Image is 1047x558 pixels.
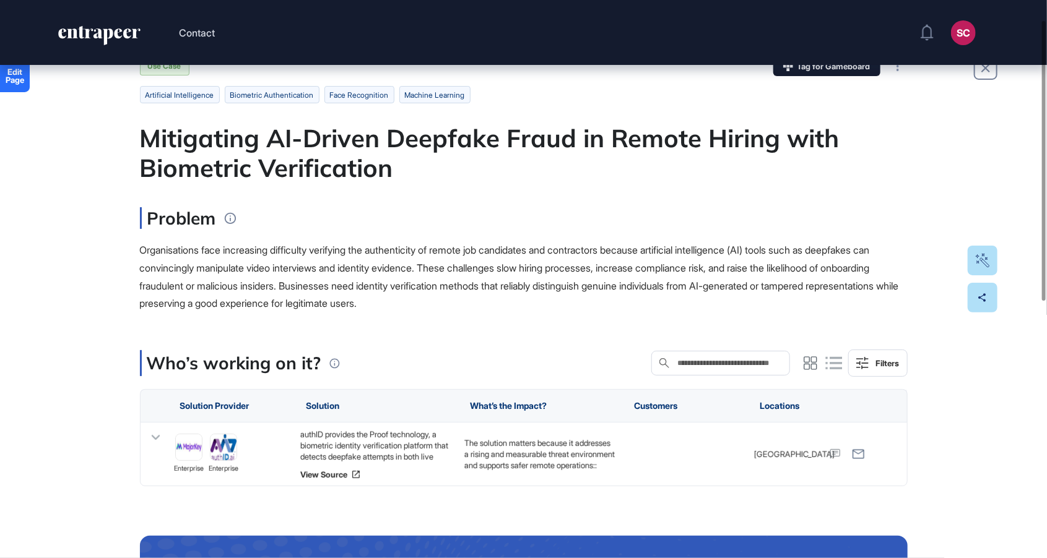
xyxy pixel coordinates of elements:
span: What’s the Impact? [470,401,547,411]
span: [GEOGRAPHIC_DATA] [754,449,835,460]
h3: Problem [140,207,216,229]
div: authID provides the Proof technology, a biometric identity verification platform that detects dee... [300,429,451,462]
li: biometric authentication [225,86,319,103]
li: machine learning [399,86,471,103]
span: Tag for Gameboard [797,62,871,71]
span: Locations [760,401,800,411]
div: Use Case [140,57,189,75]
a: entrapeer-logo [57,26,142,49]
img: image [176,434,202,460]
button: Filters [848,350,908,377]
span: Solution Provider [180,401,250,411]
a: image [175,434,202,461]
p: Who’s working on it? [147,350,321,376]
button: Contact [179,25,215,41]
span: Organisations face increasing difficulty verifying the authenticity of remote job candidates and ... [140,244,899,309]
li: face recognition [324,86,394,103]
p: The solution matters because it addresses a rising and measurable threat environment and supports... [464,437,615,471]
span: Solution [306,401,339,411]
img: image [211,434,237,460]
span: enterprise [174,463,204,474]
span: enterprise [209,463,238,474]
a: View Source [300,470,451,479]
li: artificial intelligence [140,86,220,103]
button: SC [951,20,976,45]
a: image [210,434,237,461]
span: Customers [634,401,677,411]
div: Mitigating AI-Driven Deepfake Fraud in Remote Hiring with Biometric Verification [140,123,908,182]
div: Filters [876,358,900,368]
